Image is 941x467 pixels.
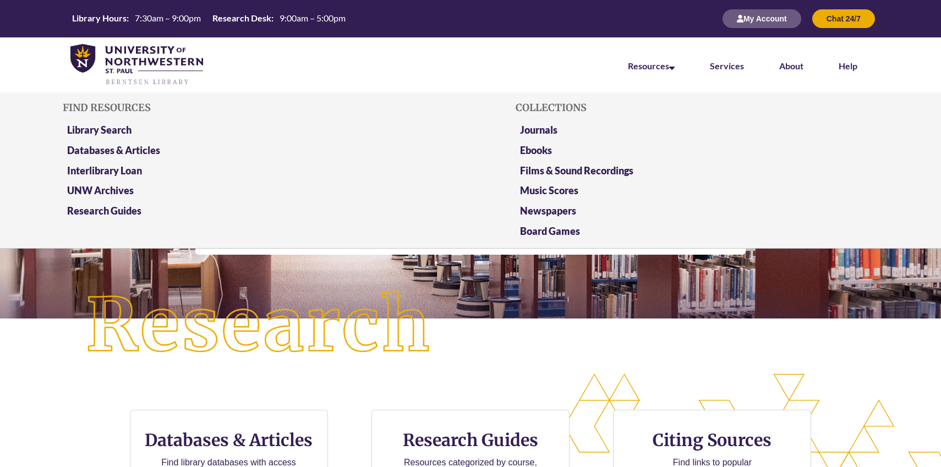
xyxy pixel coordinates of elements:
a: Board Games [520,225,580,237]
a: Help [839,61,857,71]
a: Chat 24/7 [812,14,875,23]
button: Chat 24/7 [812,9,875,28]
th: Research Desk: [208,12,275,24]
button: My Account [723,9,801,28]
h5: Collections [516,102,878,113]
img: Research [47,252,471,399]
a: About [779,61,803,71]
a: Ebooks [520,144,552,156]
h3: Citing Sources [645,430,780,450]
th: Library Hours: [68,12,130,24]
table: Hours Today [68,12,350,24]
a: Journals [520,124,557,136]
a: Interlibrary Loan [67,164,142,177]
a: Music Scores [520,184,578,196]
a: Services [710,61,744,71]
a: Films & Sound Recordings [520,164,633,177]
a: Hours Today [68,12,350,25]
a: Research Guides [67,205,141,217]
a: Newspapers [520,205,576,217]
a: Library Search [67,124,132,136]
a: UNW Archives [67,184,134,196]
span: 7:30am – 9:00pm [135,13,201,23]
span: 9:00am – 5:00pm [280,13,346,23]
a: Resources [628,61,675,71]
a: Databases & Articles [67,144,160,156]
img: UNWSP Library Logo [70,44,203,86]
a: My Account [723,14,801,23]
h3: Research Guides [381,430,560,450]
h3: Databases & Articles [139,430,319,450]
h5: Find Resources [63,102,425,113]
